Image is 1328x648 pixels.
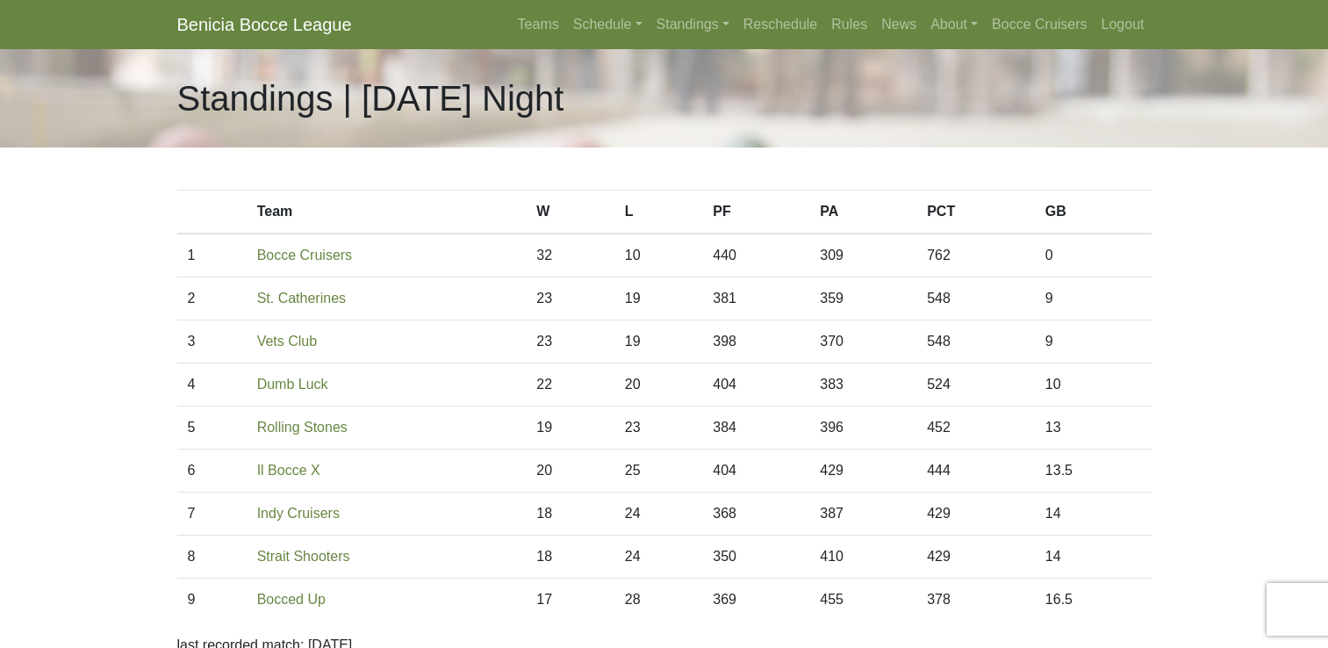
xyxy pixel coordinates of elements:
td: 396 [809,407,916,450]
a: News [874,7,923,42]
th: Team [247,191,527,234]
td: 14 [1035,493,1152,536]
td: 24 [614,493,703,536]
th: GB [1035,191,1152,234]
td: 369 [702,579,809,622]
td: 455 [809,579,916,622]
th: PF [702,191,809,234]
td: 22 [526,364,614,407]
a: Strait Shooters [257,549,350,564]
th: PA [809,191,916,234]
a: Standings [650,7,736,42]
td: 384 [702,407,809,450]
td: 548 [916,277,1035,320]
td: 378 [916,579,1035,622]
td: 23 [614,407,703,450]
a: Bocce Cruisers [985,7,1094,42]
td: 8 [177,536,247,579]
td: 1 [177,234,247,277]
td: 404 [702,450,809,493]
td: 13.5 [1035,450,1152,493]
a: Bocce Cruisers [257,248,352,263]
a: Teams [511,7,566,42]
td: 359 [809,277,916,320]
td: 23 [526,320,614,364]
td: 309 [809,234,916,277]
th: L [614,191,703,234]
td: 444 [916,450,1035,493]
td: 24 [614,536,703,579]
td: 10 [614,234,703,277]
td: 28 [614,579,703,622]
td: 0 [1035,234,1152,277]
td: 762 [916,234,1035,277]
a: Vets Club [257,334,317,349]
td: 18 [526,536,614,579]
td: 429 [809,450,916,493]
a: Bocced Up [257,592,326,607]
td: 524 [916,364,1035,407]
td: 404 [702,364,809,407]
h1: Standings | [DATE] Night [177,77,564,119]
a: Rules [824,7,874,42]
a: St. Catherines [257,291,346,306]
td: 398 [702,320,809,364]
td: 7 [177,493,247,536]
td: 452 [916,407,1035,450]
td: 4 [177,364,247,407]
th: W [526,191,614,234]
td: 9 [1035,320,1152,364]
td: 19 [526,407,614,450]
td: 5 [177,407,247,450]
td: 410 [809,536,916,579]
a: Dumb Luck [257,377,328,392]
td: 13 [1035,407,1152,450]
a: Benicia Bocce League [177,7,352,42]
a: Reschedule [736,7,825,42]
td: 17 [526,579,614,622]
td: 25 [614,450,703,493]
td: 10 [1035,364,1152,407]
td: 20 [614,364,703,407]
td: 383 [809,364,916,407]
a: Schedule [566,7,650,42]
a: Indy Cruisers [257,506,340,521]
a: Rolling Stones [257,420,348,435]
td: 19 [614,277,703,320]
td: 9 [177,579,247,622]
a: Il Bocce X [257,463,320,478]
td: 3 [177,320,247,364]
td: 20 [526,450,614,493]
td: 6 [177,450,247,493]
td: 9 [1035,277,1152,320]
a: Logout [1095,7,1152,42]
td: 429 [916,536,1035,579]
a: About [923,7,985,42]
td: 548 [916,320,1035,364]
td: 370 [809,320,916,364]
td: 440 [702,234,809,277]
td: 350 [702,536,809,579]
td: 32 [526,234,614,277]
td: 14 [1035,536,1152,579]
td: 18 [526,493,614,536]
td: 2 [177,277,247,320]
td: 19 [614,320,703,364]
th: PCT [916,191,1035,234]
td: 23 [526,277,614,320]
td: 381 [702,277,809,320]
td: 16.5 [1035,579,1152,622]
td: 387 [809,493,916,536]
td: 368 [702,493,809,536]
td: 429 [916,493,1035,536]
